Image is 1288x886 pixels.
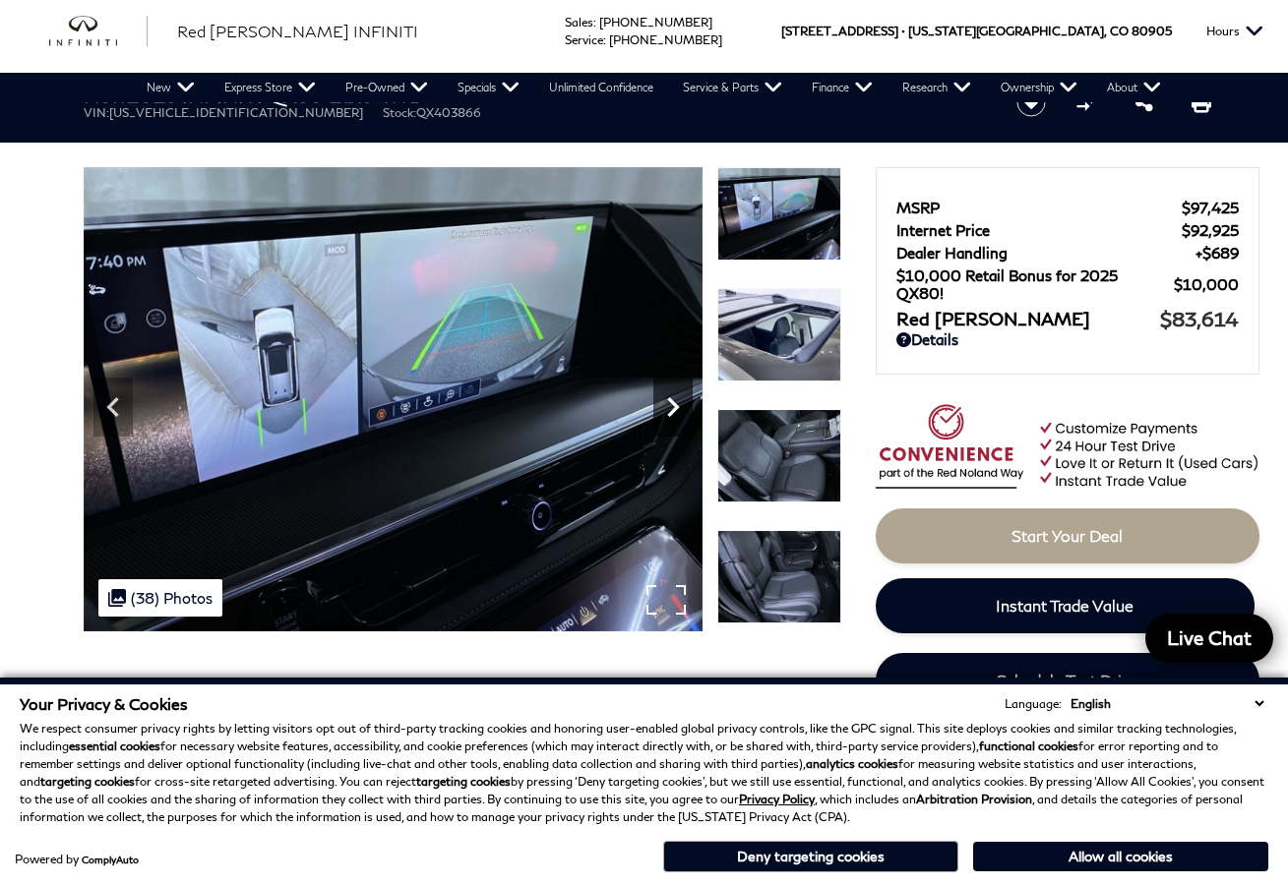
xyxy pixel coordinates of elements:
span: Schedule Test Drive [997,671,1138,689]
span: Internet Price [896,221,1182,239]
strong: functional cookies [979,738,1078,753]
strong: analytics cookies [806,756,898,771]
div: (38) Photos [98,579,222,617]
strong: essential cookies [69,738,160,753]
a: Instant Trade Value [876,578,1255,633]
img: New 2025 BLACK OBSIDIAN INFINITI Luxe 4WD image 28 [717,409,841,502]
a: Unlimited Confidence [534,73,668,102]
span: VIN: [84,105,109,120]
a: Privacy Policy [739,792,815,806]
span: [US_VEHICLE_IDENTIFICATION_NUMBER] [109,105,363,120]
span: $83,614 [1160,307,1239,330]
a: [PHONE_NUMBER] [599,15,712,30]
a: Ownership [986,73,1092,102]
nav: Main Navigation [132,73,1176,102]
a: infiniti [49,16,148,47]
img: New 2025 BLACK OBSIDIAN INFINITI Luxe 4WD image 26 [84,167,703,631]
a: Red [PERSON_NAME] INFINITI [177,20,418,43]
span: Service [565,32,603,47]
span: Red [PERSON_NAME] INFINITI [177,22,418,40]
div: Language: [1005,698,1062,710]
span: : [593,15,596,30]
span: Stock: [383,105,416,120]
span: Instant Trade Value [996,596,1134,615]
div: Powered by [15,854,139,865]
strong: Arbitration Provision [916,792,1032,806]
a: Specials [443,73,534,102]
span: Red [PERSON_NAME] [896,308,1160,329]
strong: targeting cookies [416,774,511,789]
button: Allow all cookies [973,842,1268,871]
a: Finance [797,73,888,102]
a: Research [888,73,986,102]
span: Sales [565,15,593,30]
a: $10,000 Retail Bonus for 2025 QX80! $10,000 [896,266,1239,302]
a: Live Chat [1145,614,1273,663]
img: New 2025 BLACK OBSIDIAN INFINITI Luxe 4WD image 26 [717,167,841,261]
div: Next [653,378,693,437]
a: Service & Parts [668,73,797,102]
a: Express Store [210,73,331,102]
a: Internet Price $92,925 [896,221,1239,239]
a: Pre-Owned [331,73,443,102]
img: New 2025 BLACK OBSIDIAN INFINITI Luxe 4WD image 29 [717,530,841,623]
img: INFINITI [49,16,148,47]
span: : [603,32,606,47]
a: About [1092,73,1176,102]
button: Deny targeting cookies [663,841,958,872]
a: Red [PERSON_NAME] $83,614 [896,307,1239,330]
select: Language Select [1066,694,1268,713]
span: Start Your Deal [1012,526,1123,545]
span: $10,000 [1174,275,1239,293]
span: $10,000 Retail Bonus for 2025 QX80! [896,266,1174,302]
span: $689 [1196,244,1239,262]
span: Your Privacy & Cookies [20,694,188,713]
button: Compare vehicle [1073,88,1103,117]
strong: targeting cookies [40,774,135,789]
a: Start Your Deal [876,508,1259,563]
a: MSRP $97,425 [896,199,1239,216]
span: $97,425 [1182,199,1239,216]
a: Details [896,330,1239,348]
a: [PHONE_NUMBER] [609,32,722,47]
span: QX403866 [416,105,481,120]
a: ComplyAuto [82,854,139,865]
a: Dealer Handling $689 [896,244,1239,262]
a: Schedule Test Drive [876,653,1259,708]
a: New [132,73,210,102]
span: $92,925 [1182,221,1239,239]
a: [STREET_ADDRESS] • [US_STATE][GEOGRAPHIC_DATA], CO 80905 [781,24,1172,38]
span: MSRP [896,199,1182,216]
span: Live Chat [1157,625,1261,650]
p: We respect consumer privacy rights by letting visitors opt out of third-party tracking cookies an... [20,720,1268,826]
div: Previous [93,378,133,437]
span: Dealer Handling [896,244,1196,262]
img: New 2025 BLACK OBSIDIAN INFINITI Luxe 4WD image 27 [717,288,841,382]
